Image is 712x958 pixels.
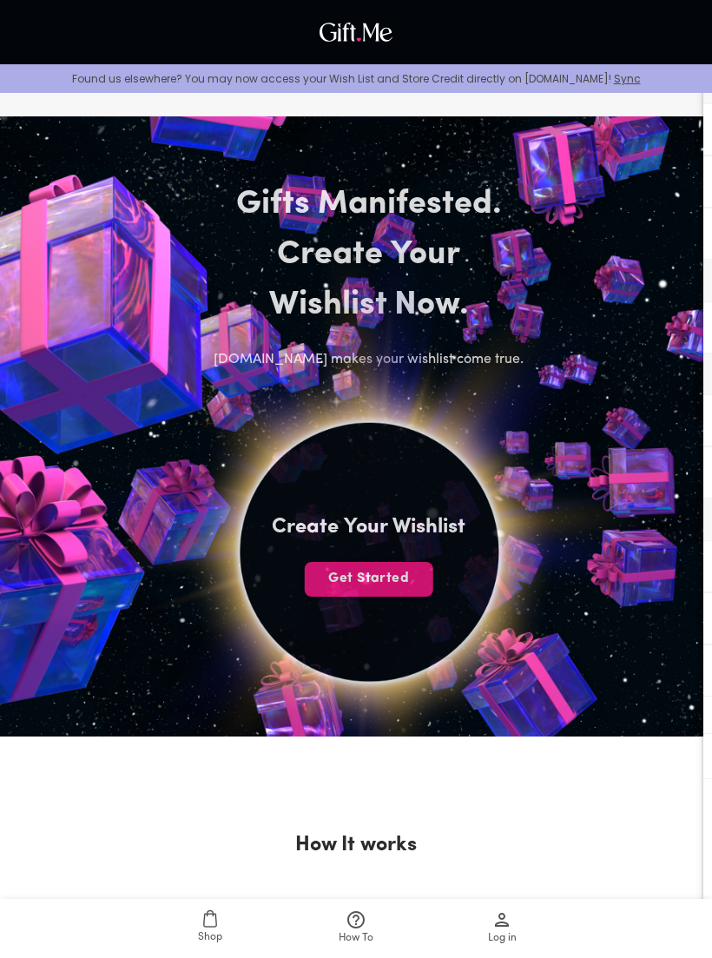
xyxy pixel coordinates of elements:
span: Shop [198,929,222,946]
button: Get Started [305,562,433,597]
a: Shop [137,899,283,958]
p: Found us elsewhere? You may now access your Wish List and Store Credit directly on [DOMAIN_NAME]! [14,71,698,86]
a: Log in [429,899,575,958]
h2: Gifts Manifested. [188,180,550,230]
span: Get Started [305,569,433,588]
img: hero_sun_mobile.png [49,231,689,871]
span: How To [339,930,373,947]
h4: Create Your Wishlist [272,513,465,541]
img: GiftMe Logo [315,18,397,46]
a: How To [283,899,429,958]
h2: How It works [295,831,417,859]
a: Sync [614,71,641,86]
span: Log in [488,930,517,947]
